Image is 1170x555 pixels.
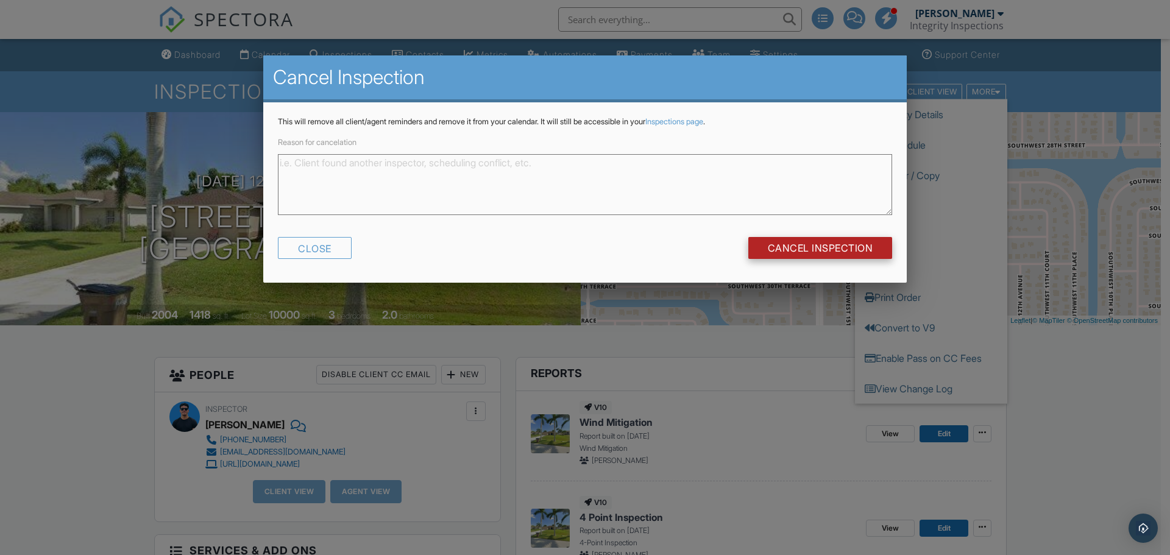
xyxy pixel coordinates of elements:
p: This will remove all client/agent reminders and remove it from your calendar. It will still be ac... [278,117,892,127]
div: Close [278,237,352,259]
h2: Cancel Inspection [273,65,897,90]
div: Open Intercom Messenger [1129,514,1158,543]
input: Cancel Inspection [748,237,893,259]
label: Reason for cancelation [278,138,356,147]
a: Inspections page [645,117,703,126]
